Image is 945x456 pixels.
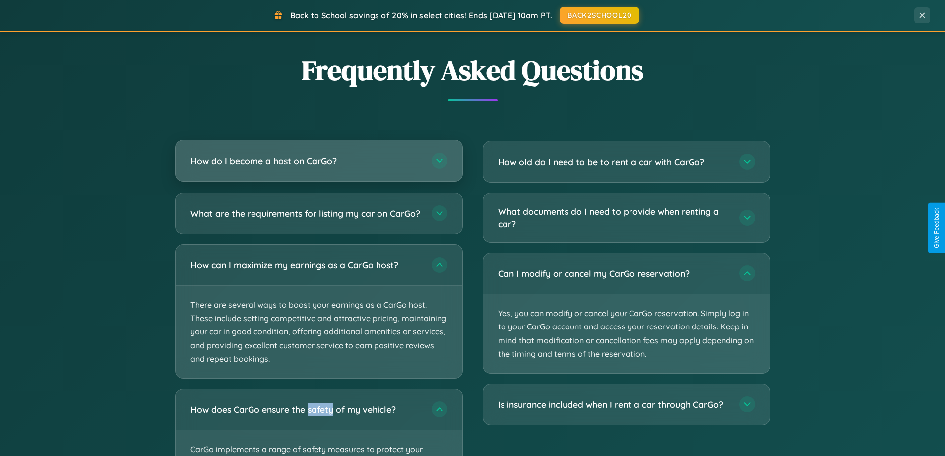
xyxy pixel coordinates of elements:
[498,267,729,280] h3: Can I modify or cancel my CarGo reservation?
[498,205,729,230] h3: What documents do I need to provide when renting a car?
[190,155,422,167] h3: How do I become a host on CarGo?
[498,156,729,168] h3: How old do I need to be to rent a car with CarGo?
[190,259,422,271] h3: How can I maximize my earnings as a CarGo host?
[190,403,422,416] h3: How does CarGo ensure the safety of my vehicle?
[290,10,552,20] span: Back to School savings of 20% in select cities! Ends [DATE] 10am PT.
[190,207,422,220] h3: What are the requirements for listing my car on CarGo?
[483,294,770,373] p: Yes, you can modify or cancel your CarGo reservation. Simply log in to your CarGo account and acc...
[498,398,729,411] h3: Is insurance included when I rent a car through CarGo?
[175,51,770,89] h2: Frequently Asked Questions
[176,286,462,378] p: There are several ways to boost your earnings as a CarGo host. These include setting competitive ...
[933,208,940,248] div: Give Feedback
[560,7,639,24] button: BACK2SCHOOL20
